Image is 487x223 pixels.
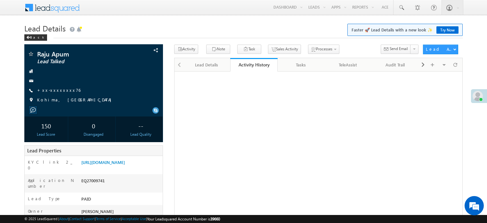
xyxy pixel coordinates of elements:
div: Lead Details [188,61,224,69]
span: Send Email [390,46,408,52]
a: Audit Trail [372,58,419,72]
div: Lead Actions [426,46,453,52]
button: Task [237,45,261,54]
div: TeleAssist [330,61,366,69]
button: Lead Actions [423,45,458,54]
span: Raju Apum [37,51,123,57]
a: Contact Support [69,217,95,221]
a: TeleAssist [325,58,372,72]
a: Back [24,34,50,39]
button: Note [206,45,230,54]
div: Activity History [235,62,272,68]
a: +xx-xxxxxxxx76 [37,87,80,93]
span: 39660 [210,217,220,221]
label: Application Number [28,177,75,189]
a: Tasks [278,58,325,72]
button: Sales Activity [268,45,301,54]
span: Lead Details [24,23,66,33]
span: Faster 🚀 Lead Details with a new look ✨ [352,27,459,33]
span: Kohima, [GEOGRAPHIC_DATA] [37,97,115,103]
div: Tasks [283,61,319,69]
a: Activity History [230,58,277,72]
div: Lead Quality [121,132,161,137]
span: Your Leadsquared Account Number is [147,217,220,221]
div: -- [121,120,161,132]
div: PAID [80,196,163,205]
span: Processes [316,47,332,51]
button: Send Email [381,45,411,54]
button: Activity [174,45,198,54]
a: About [59,217,69,221]
div: Back [24,34,47,41]
span: © 2025 LeadSquared | | | | | [24,216,220,222]
span: Lead Talked [37,58,123,65]
div: Audit Trail [377,61,413,69]
div: EQ27009741 [80,177,163,186]
span: [PERSON_NAME] [81,209,114,214]
a: Try Now [436,26,459,34]
div: Lead Score [26,132,66,137]
a: [URL][DOMAIN_NAME] [81,159,125,165]
span: Lead Properties [27,147,61,154]
label: Lead Type [28,196,61,202]
a: Lead Details [183,58,230,72]
label: Owner [28,208,43,214]
button: Processes [308,45,339,54]
div: Disengaged [73,132,114,137]
div: 0 [73,120,114,132]
a: Acceptable Use [122,217,146,221]
div: 150 [26,120,66,132]
label: KYC link 2_0 [28,159,75,171]
a: Terms of Service [96,217,121,221]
